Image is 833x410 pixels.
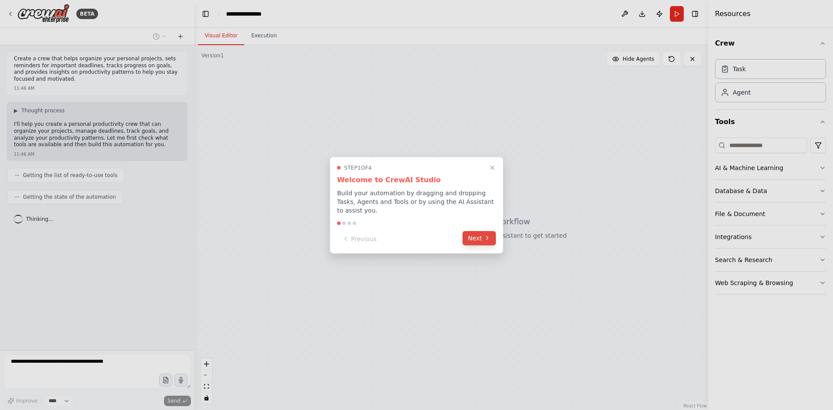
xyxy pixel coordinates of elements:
button: Close walkthrough [487,162,498,173]
button: Next [462,231,496,245]
button: Hide left sidebar [200,8,212,20]
button: Previous [337,232,382,246]
h3: Welcome to CrewAI Studio [337,174,496,185]
p: Build your automation by dragging and dropping Tasks, Agents and Tools or by using the AI Assista... [337,188,496,214]
span: Step 1 of 4 [344,164,372,171]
